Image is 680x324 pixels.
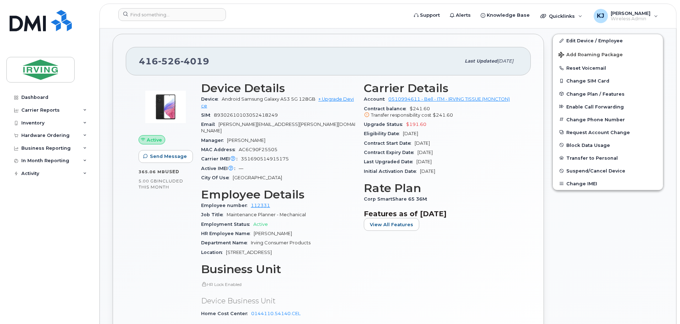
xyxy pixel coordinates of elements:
[139,179,157,184] span: 5.00 GB
[487,12,530,19] span: Knowledge Base
[416,159,432,164] span: [DATE]
[611,16,651,22] span: Wireless Admin
[239,166,243,171] span: —
[553,47,663,62] button: Add Roaming Package
[553,113,663,126] button: Change Phone Number
[201,122,355,133] span: [PERSON_NAME][EMAIL_ADDRESS][PERSON_NAME][DOMAIN_NAME]
[239,147,277,152] span: AC6C90F25505
[364,96,388,102] span: Account
[553,34,663,47] a: Edit Device / Employee
[535,9,587,23] div: Quicklinks
[364,218,419,231] button: View All Features
[364,209,518,218] h3: Features as of [DATE]
[201,240,251,245] span: Department Name
[201,281,355,287] p: HR Lock Enabled
[201,175,233,180] span: City Of Use
[371,112,431,118] span: Transfer responsibility cost
[364,182,518,195] h3: Rate Plan
[201,112,214,118] span: SIM
[144,85,187,128] img: image20231002-3703462-kjv75p.jpeg
[433,112,453,118] span: $241.60
[553,152,663,164] button: Transfer to Personal
[214,112,278,118] span: 89302610103052418249
[364,150,417,155] span: Contract Expiry Date
[476,8,535,22] a: Knowledge Base
[227,212,306,217] span: Maintenance Planner - Mechanical
[364,106,518,119] span: $241.60
[445,8,476,22] a: Alerts
[251,240,311,245] span: Irving Consumer Products
[553,74,663,87] button: Change SIM Card
[201,188,355,201] h3: Employee Details
[364,122,406,127] span: Upgrade Status
[201,296,355,306] p: Device Business Unit
[251,203,270,208] a: 112331
[417,150,433,155] span: [DATE]
[150,153,187,160] span: Send Message
[201,203,251,208] span: Employee number
[201,311,251,316] span: Home Cost Center
[139,56,209,67] span: 416
[147,137,162,143] span: Active
[553,100,663,113] button: Enable Call Forwarding
[139,178,183,190] span: included this month
[201,138,227,143] span: Manager
[553,177,663,190] button: Change IMEI
[201,156,241,161] span: Carrier IMEI
[370,221,413,228] span: View All Features
[241,156,289,161] span: 351690514915175
[139,150,193,163] button: Send Message
[364,140,415,146] span: Contract Start Date
[549,13,575,19] span: Quicklinks
[254,231,292,236] span: [PERSON_NAME]
[180,56,209,67] span: 4019
[201,122,218,127] span: Email
[364,82,518,95] h3: Carrier Details
[566,168,625,174] span: Suspend/Cancel Device
[364,169,420,174] span: Initial Activation Date
[201,231,254,236] span: HR Employee Name
[553,126,663,139] button: Request Account Change
[364,196,431,202] span: Corp SmartShare 65 36M
[406,122,426,127] span: $191.60
[201,96,354,108] a: + Upgrade Device
[553,139,663,152] button: Block Data Usage
[409,8,445,22] a: Support
[364,159,416,164] span: Last Upgraded Date
[388,96,510,102] a: 0510994611 - Bell - ITM - IRVING TISSUE (MONCTON)
[420,169,435,174] span: [DATE]
[251,311,301,316] a: 0144110.54140.CEL
[553,164,663,177] button: Suspend/Cancel Device
[589,9,663,23] div: Khalid Jabbar
[222,96,315,102] span: Android Samsung Galaxy A53 5G 128GB
[201,212,227,217] span: Job Title
[158,56,180,67] span: 526
[465,58,497,64] span: Last updated
[403,131,418,136] span: [DATE]
[201,166,239,171] span: Active IMEI
[233,175,282,180] span: [GEOGRAPHIC_DATA]
[415,140,430,146] span: [DATE]
[497,58,513,64] span: [DATE]
[597,12,604,20] span: KJ
[456,12,471,19] span: Alerts
[226,250,272,255] span: [STREET_ADDRESS]
[364,106,410,111] span: Contract balance
[165,169,179,174] span: used
[553,62,663,74] button: Reset Voicemail
[201,250,226,255] span: Location
[553,87,663,100] button: Change Plan / Features
[201,222,253,227] span: Employment Status
[364,131,403,136] span: Eligibility Date
[118,8,226,21] input: Find something...
[201,147,239,152] span: MAC Address
[139,169,165,174] span: 365.06 MB
[201,263,355,276] h3: Business Unit
[253,222,268,227] span: Active
[566,104,624,109] span: Enable Call Forwarding
[420,12,440,19] span: Support
[611,10,651,16] span: [PERSON_NAME]
[201,82,355,95] h3: Device Details
[201,96,222,102] span: Device
[558,52,623,59] span: Add Roaming Package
